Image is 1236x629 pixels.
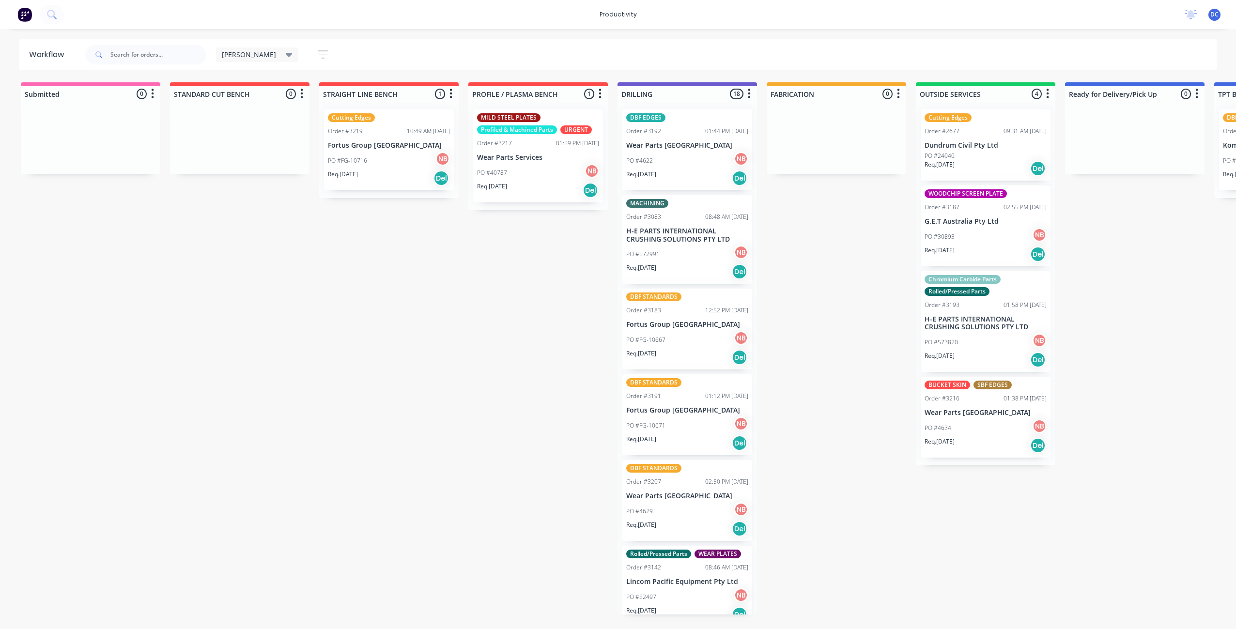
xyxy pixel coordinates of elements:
div: Del [433,170,449,186]
div: DBF STANDARDSOrder #320702:50 PM [DATE]Wear Parts [GEOGRAPHIC_DATA]PO #4629NBReq.[DATE]Del [622,460,752,541]
div: NB [734,416,748,431]
div: WOODCHIP SCREEN PLATEOrder #318702:55 PM [DATE]G.E.T Australia Pty LtdPO #30893NBReq.[DATE]Del [921,185,1051,266]
p: Req. [DATE] [626,606,656,615]
p: PO #4634 [925,424,951,432]
p: Req. [DATE] [626,521,656,529]
div: NB [1032,419,1047,433]
span: [PERSON_NAME] [222,49,276,60]
div: 02:55 PM [DATE] [1004,203,1047,212]
div: Order #2677 [925,127,959,136]
div: Order #3207 [626,477,661,486]
div: NB [1032,228,1047,242]
div: 08:48 AM [DATE] [705,213,748,221]
div: DBF EDGESOrder #319201:44 PM [DATE]Wear Parts [GEOGRAPHIC_DATA]PO #4622NBReq.[DATE]Del [622,109,752,190]
input: Search for orders... [110,45,206,64]
p: PO #FG-10716 [328,156,367,165]
div: Chromium Carbide PartsRolled/Pressed PartsOrder #319301:58 PM [DATE]H-E PARTS INTERNATIONAL CRUSH... [921,271,1051,372]
p: Dundrum Civil Pty Ltd [925,141,1047,150]
div: Order #3219 [328,127,363,136]
div: Cutting EdgesOrder #267709:31 AM [DATE]Dundrum Civil Pty LtdPO #24040Req.[DATE]Del [921,109,1051,181]
p: G.E.T Australia Pty Ltd [925,217,1047,226]
div: Order #3193 [925,301,959,309]
div: WOODCHIP SCREEN PLATE [925,189,1007,198]
div: 12:52 PM [DATE] [705,306,748,315]
div: NB [585,164,599,178]
p: Req. [DATE] [925,246,955,255]
div: Cutting Edges [925,113,972,122]
p: Req. [DATE] [626,435,656,444]
div: 01:12 PM [DATE] [705,392,748,400]
div: 09:31 AM [DATE] [1004,127,1047,136]
div: MACHINING [626,199,668,208]
div: Del [732,521,747,537]
p: H-E PARTS INTERNATIONAL CRUSHING SOLUTIONS PTY LTD [626,227,748,244]
p: Wear Parts [GEOGRAPHIC_DATA] [925,409,1047,417]
div: DBF STANDARDSOrder #318312:52 PM [DATE]Fortus Group [GEOGRAPHIC_DATA]PO #FG-10667NBReq.[DATE]Del [622,289,752,369]
div: Del [1030,161,1046,176]
p: Lincom Pacific Equipment Pty Ltd [626,578,748,586]
div: DBF STANDARDS [626,292,681,301]
div: BUCKET SKIN [925,381,970,389]
div: Rolled/Pressed Parts [626,550,691,558]
div: 08:46 AM [DATE] [705,563,748,572]
div: MACHININGOrder #308308:48 AM [DATE]H-E PARTS INTERNATIONAL CRUSHING SOLUTIONS PTY LTDPO #572991NB... [622,195,752,284]
div: NB [734,588,748,602]
div: NB [734,152,748,166]
p: Wear Parts [GEOGRAPHIC_DATA] [626,141,748,150]
div: MILD STEEL PLATESProfiled & Machined PartsURGENTOrder #321701:59 PM [DATE]Wear Parts ServicesPO #... [473,109,603,202]
div: Cutting Edges [328,113,375,122]
div: NB [734,245,748,260]
p: PO #40787 [477,169,507,177]
div: Rolled/Pressed Parts [925,287,989,296]
div: Del [583,183,598,198]
p: Fortus Group [GEOGRAPHIC_DATA] [626,406,748,414]
div: productivity [595,7,642,22]
div: MILD STEEL PLATES [477,113,541,122]
span: DC [1210,10,1219,19]
div: Del [1030,352,1046,368]
div: Order #3191 [626,392,661,400]
div: DBF STANDARDSOrder #319101:12 PM [DATE]Fortus Group [GEOGRAPHIC_DATA]PO #FG-10671NBReq.[DATE]Del [622,374,752,455]
div: DBF STANDARDS [626,378,681,387]
img: Factory [17,7,32,22]
div: Order #3183 [626,306,661,315]
div: Order #3142 [626,563,661,572]
div: DBF EDGES [626,113,665,122]
div: Workflow [29,49,69,61]
div: Rolled/Pressed PartsWEAR PLATESOrder #314208:46 AM [DATE]Lincom Pacific Equipment Pty LtdPO #5249... [622,546,752,627]
div: Del [1030,246,1046,262]
div: Cutting EdgesOrder #321910:49 AM [DATE]Fortus Group [GEOGRAPHIC_DATA]PO #FG-10716NBReq.[DATE]Del [324,109,454,190]
div: 01:38 PM [DATE] [1004,394,1047,403]
div: Del [1030,438,1046,453]
p: Fortus Group [GEOGRAPHIC_DATA] [328,141,450,150]
div: NB [734,331,748,345]
div: 10:49 AM [DATE] [407,127,450,136]
p: PO #573820 [925,338,958,347]
div: WEAR PLATES [695,550,741,558]
div: NB [1032,333,1047,348]
p: PO #FG-10671 [626,421,665,430]
div: DBF STANDARDS [626,464,681,473]
div: 01:44 PM [DATE] [705,127,748,136]
p: PO #4622 [626,156,653,165]
div: Order #3217 [477,139,512,148]
div: 02:50 PM [DATE] [705,477,748,486]
p: PO #30893 [925,232,955,241]
div: NB [435,152,450,166]
div: BUCKET SKINSBF EDGESOrder #321601:38 PM [DATE]Wear Parts [GEOGRAPHIC_DATA]PO #4634NBReq.[DATE]Del [921,377,1051,458]
p: Req. [DATE] [477,182,507,191]
p: Fortus Group [GEOGRAPHIC_DATA] [626,321,748,329]
p: Req. [DATE] [925,437,955,446]
p: Wear Parts [GEOGRAPHIC_DATA] [626,492,748,500]
p: Req. [DATE] [925,160,955,169]
div: Del [732,170,747,186]
div: Del [732,435,747,451]
div: NB [734,502,748,517]
div: Order #3216 [925,394,959,403]
div: SBF EDGES [973,381,1012,389]
p: Req. [DATE] [626,170,656,179]
p: PO #4629 [626,507,653,516]
p: PO #24040 [925,152,955,160]
p: PO #572991 [626,250,660,259]
div: Order #3083 [626,213,661,221]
